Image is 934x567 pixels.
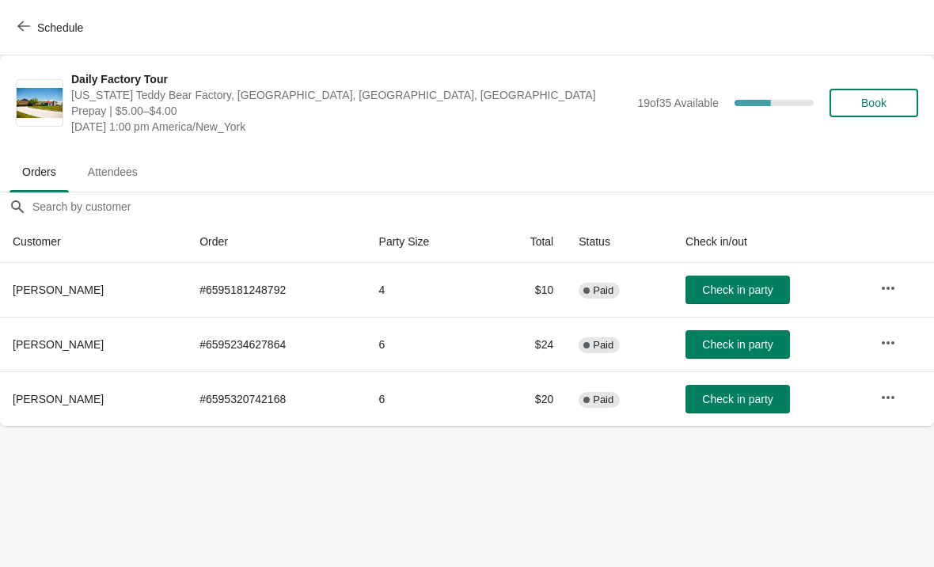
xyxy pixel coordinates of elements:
[488,221,566,263] th: Total
[593,284,613,297] span: Paid
[17,88,63,119] img: Daily Factory Tour
[366,317,488,371] td: 6
[637,97,719,109] span: 19 of 35 Available
[593,394,613,406] span: Paid
[685,330,790,359] button: Check in party
[9,158,69,186] span: Orders
[13,393,104,405] span: [PERSON_NAME]
[13,338,104,351] span: [PERSON_NAME]
[593,339,613,352] span: Paid
[32,192,934,221] input: Search by customer
[488,317,566,371] td: $24
[187,221,366,263] th: Order
[685,276,790,304] button: Check in party
[13,283,104,296] span: [PERSON_NAME]
[566,221,673,263] th: Status
[830,89,918,117] button: Book
[488,263,566,317] td: $10
[37,21,83,34] span: Schedule
[702,393,773,405] span: Check in party
[71,103,629,119] span: Prepay | $5.00–$4.00
[71,87,629,103] span: [US_STATE] Teddy Bear Factory, [GEOGRAPHIC_DATA], [GEOGRAPHIC_DATA], [GEOGRAPHIC_DATA]
[187,317,366,371] td: # 6595234627864
[366,263,488,317] td: 4
[488,371,566,426] td: $20
[187,371,366,426] td: # 6595320742168
[861,97,887,109] span: Book
[75,158,150,186] span: Attendees
[366,221,488,263] th: Party Size
[673,221,868,263] th: Check in/out
[187,263,366,317] td: # 6595181248792
[366,371,488,426] td: 6
[8,13,96,42] button: Schedule
[71,119,629,135] span: [DATE] 1:00 pm America/New_York
[685,385,790,413] button: Check in party
[702,283,773,296] span: Check in party
[702,338,773,351] span: Check in party
[71,71,629,87] span: Daily Factory Tour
